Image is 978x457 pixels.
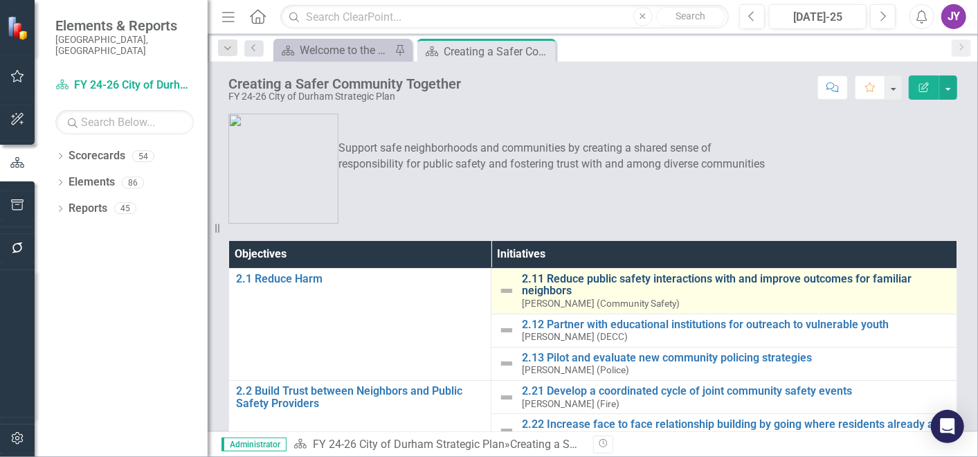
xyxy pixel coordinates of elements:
a: Welcome to the FY [DATE]-[DATE] Strategic Plan Landing Page! [277,42,391,59]
button: Search [656,7,725,26]
small: [GEOGRAPHIC_DATA], [GEOGRAPHIC_DATA] [55,34,194,57]
small: [PERSON_NAME] (Fire) [522,399,619,409]
a: FY 24-26 City of Durham Strategic Plan [313,438,505,451]
span: Administrator [221,438,287,451]
div: 86 [122,177,144,188]
a: 2.22 Increase face to face relationship building by going where residents already are [522,418,950,431]
div: Open Intercom Messenger [931,410,964,443]
td: Double-Click to Edit Right Click for Context Menu [491,347,957,380]
a: 2.11 Reduce public safety interactions with and improve outcomes for familiar neighbors [522,273,950,297]
div: Creating a Safer Community Together [444,43,552,60]
div: Creating a Safer Community Together [228,76,461,91]
a: 2.13 Pilot and evaluate new community policing strategies [522,352,950,364]
td: Double-Click to Edit Right Click for Context Menu [491,381,957,414]
img: Not Defined [498,422,515,439]
img: ClearPoint Strategy [7,16,31,40]
input: Search ClearPoint... [280,5,729,29]
img: Not Defined [498,322,515,339]
button: [DATE]-25 [769,4,867,29]
a: 2.12 Partner with educational institutions for outreach to vulnerable youth [522,319,950,331]
div: Welcome to the FY [DATE]-[DATE] Strategic Plan Landing Page! [300,42,391,59]
div: Creating a Safer Community Together [510,438,694,451]
a: Scorecards [69,148,125,164]
p: Support safe neighborhoods and communities by creating a shared sense of responsibility for publi... [228,138,770,172]
a: 2.1 Reduce Harm [236,273,484,285]
span: Elements & Reports [55,17,194,34]
td: Double-Click to Edit Right Click for Context Menu [491,314,957,347]
img: Not Defined [498,355,515,372]
small: [PERSON_NAME] (Police) [522,365,629,375]
div: [DATE]-25 [774,9,862,26]
a: Elements [69,174,115,190]
div: 54 [132,150,154,162]
td: Double-Click to Edit Right Click for Context Menu [491,414,957,447]
small: [PERSON_NAME] (DECC) [522,332,628,342]
td: Double-Click to Edit Right Click for Context Menu [229,268,491,380]
a: Reports [69,201,107,217]
span: Search [676,10,705,21]
input: Search Below... [55,110,194,134]
button: JY [941,4,966,29]
img: Not Defined [498,283,515,299]
div: FY 24-26 City of Durham Strategic Plan [228,91,461,102]
a: FY 24-26 City of Durham Strategic Plan [55,78,194,93]
td: Double-Click to Edit Right Click for Context Menu [491,268,957,314]
a: 2.2 Build Trust between Neighbors and Public Safety Providers [236,385,484,409]
div: 45 [114,203,136,215]
a: 2.21 Develop a coordinated cycle of joint community safety events [522,385,950,397]
div: » [293,437,583,453]
img: Not Defined [498,389,515,406]
small: [PERSON_NAME] (Community Safety) [522,298,680,309]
